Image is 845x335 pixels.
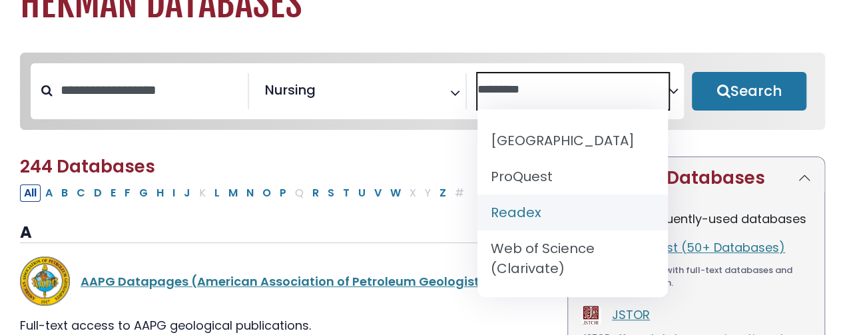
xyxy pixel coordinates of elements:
button: Filter Results E [107,184,120,202]
nav: Search filters [20,53,825,130]
span: Nursing [265,80,316,100]
li: Readex [477,194,668,230]
li: Web of Science (Clarivate) [477,230,668,286]
button: Submit for Search Results [692,72,806,111]
button: Filter Results U [354,184,370,202]
li: [GEOGRAPHIC_DATA] [477,123,668,159]
h3: A [20,223,551,243]
button: Filter Results Z [435,184,450,202]
button: Filter Results R [308,184,323,202]
button: Filter Results O [258,184,275,202]
button: Filter Results G [135,184,152,202]
button: Filter Results L [210,184,224,202]
button: All [20,184,41,202]
a: AAPG Datapages (American Association of Petroleum Geologists) [81,273,493,290]
button: Filter Results H [152,184,168,202]
button: Filter Results T [339,184,354,202]
span: 244 Databases [20,155,155,178]
a: EBSCOhost (50+ Databases) [612,239,785,256]
button: Filter Results C [73,184,89,202]
textarea: Search [318,87,328,101]
button: Filter Results I [168,184,179,202]
button: Filter Results N [242,184,258,202]
li: ProQuest [477,159,668,194]
div: Powerful platform with full-text databases and popular information. [581,264,811,290]
p: The most frequently-used databases [581,210,811,228]
button: Filter Results B [57,184,72,202]
button: Filter Results F [121,184,135,202]
textarea: Search [477,83,669,97]
div: Alpha-list to filter by first letter of database name [20,184,469,200]
button: Filter Results V [370,184,386,202]
button: Filter Results W [386,184,405,202]
input: Search database by title or keyword [53,79,248,101]
a: JSTOR [612,306,650,323]
div: Full-text access to AAPG geological publications. [20,316,551,334]
button: Filter Results P [276,184,290,202]
button: Filter Results S [324,184,338,202]
button: Filter Results M [224,184,242,202]
button: Filter Results D [90,184,106,202]
button: Filter Results J [180,184,194,202]
button: Filter Results A [41,184,57,202]
button: Featured Databases [568,157,824,199]
li: Nursing [260,80,316,100]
